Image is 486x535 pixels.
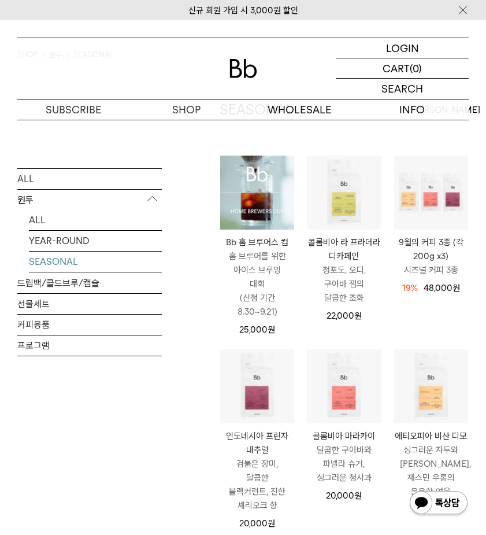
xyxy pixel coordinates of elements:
[268,324,275,335] span: 원
[17,189,162,210] p: 원두
[307,235,381,305] a: 콜롬비아 라 프라데라 디카페인 청포도, 오디, 구아바 잼의 달콤한 조화
[29,209,162,230] a: ALL
[239,324,275,335] span: 25,000
[394,429,468,443] p: 에티오피아 비샨 디모
[17,99,130,120] a: SUBSCRIBE
[336,58,469,79] a: CART (0)
[307,235,381,263] p: 콜롬비아 라 프라데라 디카페인
[354,311,362,321] span: 원
[220,429,294,512] a: 인도네시아 프린자 내추럴 검붉은 장미, 달콤한 블랙커런트, 진한 셰리오크 향
[402,281,418,295] div: 19%
[188,5,298,16] a: 신규 회원 가입 시 3,000원 할인
[307,156,381,230] img: 콜롬비아 라 프라데라 디카페인
[17,168,162,189] a: ALL
[394,235,468,277] a: 9월의 커피 3종 (각 200g x3) 시즈널 커피 3종
[386,38,419,58] p: LOGIN
[424,283,460,293] span: 48,000
[394,349,468,423] img: 에티오피아 비샨 디모
[410,58,422,78] p: (0)
[394,235,468,263] p: 9월의 커피 3종 (각 200g x3)
[220,235,294,249] p: Bb 홈 브루어스 컵
[327,311,362,321] span: 22,000
[356,99,469,120] p: INFO
[17,272,162,293] a: 드립백/콜드브루/캡슐
[229,59,257,78] img: 로고
[220,235,294,319] a: Bb 홈 브루어스 컵 홈 브루어를 위한 아이스 브루잉 대회(신청 기간 8.30~9.21)
[307,429,381,485] a: 콜롬비아 마라카이 달콤한 구아바와 파넬라 슈거, 싱그러운 청사과
[220,156,294,230] img: 1000001223_add2_021.jpg
[17,314,162,334] a: 커피용품
[354,490,362,501] span: 원
[307,349,381,423] img: 콜롬비아 마라카이
[130,99,243,120] a: SHOP
[394,156,468,230] img: 9월의 커피 3종 (각 200g x3)
[394,429,468,499] a: 에티오피아 비샨 디모 싱그러운 자두와 [PERSON_NAME], 재스민 우롱의 은은한 여운
[307,443,381,485] p: 달콤한 구아바와 파넬라 슈거, 싱그러운 청사과
[220,249,294,319] p: 홈 브루어를 위한 아이스 브루잉 대회 (신청 기간 8.30~9.21)
[220,156,294,230] a: Bb 홈 브루어스 컵
[220,429,294,457] p: 인도네시아 프린자 내추럴
[239,518,275,529] span: 20,000
[394,443,468,499] p: 싱그러운 자두와 [PERSON_NAME], 재스민 우롱의 은은한 여운
[268,518,275,529] span: 원
[307,429,381,443] p: 콜롬비아 마라카이
[409,490,469,518] img: 카카오톡 채널 1:1 채팅 버튼
[381,79,423,99] p: SEARCH
[452,283,460,293] span: 원
[17,335,162,355] a: 프로그램
[29,251,162,271] a: SEASONAL
[383,58,410,78] p: CART
[326,490,362,501] span: 20,000
[220,457,294,512] p: 검붉은 장미, 달콤한 블랙커런트, 진한 셰리오크 향
[29,230,162,250] a: YEAR-ROUND
[394,263,468,277] p: 시즈널 커피 3종
[243,99,356,120] p: WHOLESALE
[220,349,294,423] img: 인도네시아 프린자 내추럴
[336,38,469,58] a: LOGIN
[17,293,162,313] a: 선물세트
[307,263,381,305] p: 청포도, 오디, 구아바 잼의 달콤한 조화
